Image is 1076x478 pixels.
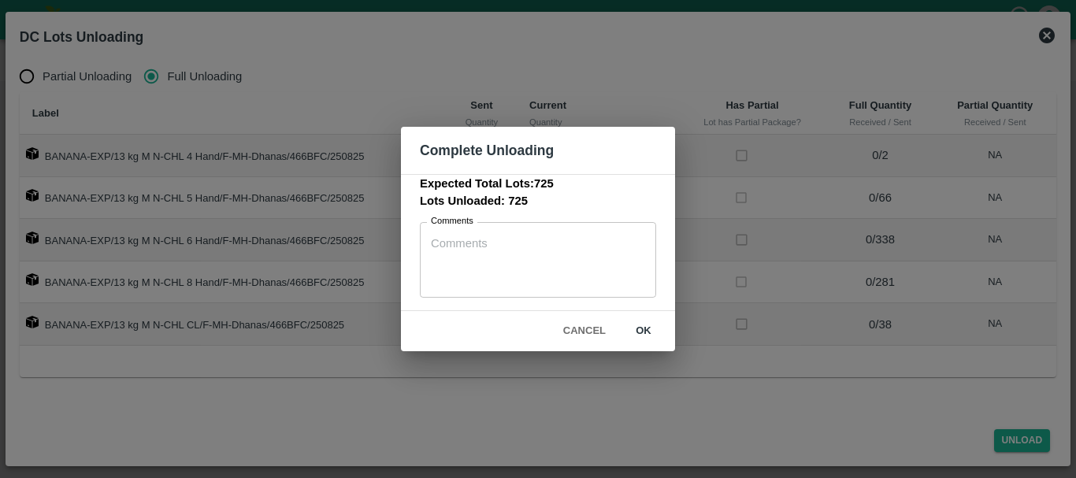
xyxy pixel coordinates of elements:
[618,317,669,345] button: ok
[557,317,612,345] button: Cancel
[431,215,473,228] label: Comments
[420,143,554,158] b: Complete Unloading
[420,195,528,207] b: Lots Unloaded: 725
[420,177,554,190] b: Expected Total Lots: 725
